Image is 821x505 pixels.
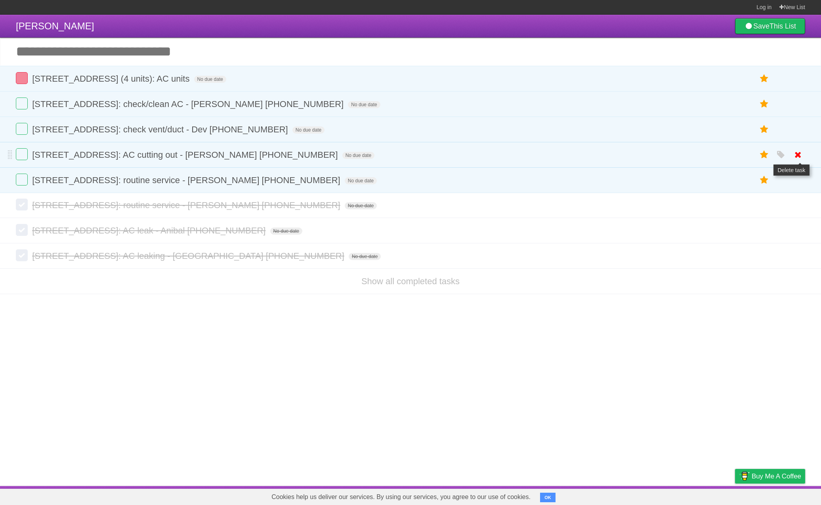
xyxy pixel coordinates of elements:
[345,202,377,209] span: No due date
[735,469,805,484] a: Buy me a coffee
[757,72,772,85] label: Star task
[540,493,556,502] button: OK
[361,276,460,286] a: Show all completed tasks
[194,76,226,83] span: No due date
[16,174,28,186] label: Done
[698,488,715,503] a: Terms
[757,174,772,187] label: Star task
[349,253,381,260] span: No due date
[342,152,374,159] span: No due date
[32,251,346,261] span: [STREET_ADDRESS]: AC leaking - [GEOGRAPHIC_DATA] [PHONE_NUMBER]
[630,488,646,503] a: About
[16,21,94,31] span: [PERSON_NAME]
[32,175,342,185] span: [STREET_ADDRESS]: routine service - [PERSON_NAME] [PHONE_NUMBER]
[16,72,28,84] label: Done
[32,124,290,134] span: [STREET_ADDRESS]: check vent/duct - Dev [PHONE_NUMBER]
[16,98,28,109] label: Done
[656,488,688,503] a: Developers
[755,488,805,503] a: Suggest a feature
[769,22,796,30] b: This List
[757,148,772,161] label: Star task
[735,18,805,34] a: SaveThis List
[16,224,28,236] label: Done
[16,148,28,160] label: Done
[752,469,801,483] span: Buy me a coffee
[32,99,346,109] span: [STREET_ADDRESS]: check/clean AC - [PERSON_NAME] [PHONE_NUMBER]
[32,200,342,210] span: [STREET_ADDRESS]: routine service - [PERSON_NAME] [PHONE_NUMBER]
[16,249,28,261] label: Done
[16,123,28,135] label: Done
[32,74,191,84] span: [STREET_ADDRESS] (4 units): AC units
[292,126,325,134] span: No due date
[757,123,772,136] label: Star task
[725,488,745,503] a: Privacy
[345,177,377,184] span: No due date
[32,150,340,160] span: [STREET_ADDRESS]: AC cutting out - [PERSON_NAME] [PHONE_NUMBER]
[348,101,380,108] span: No due date
[263,489,538,505] span: Cookies help us deliver our services. By using our services, you agree to our use of cookies.
[739,469,750,483] img: Buy me a coffee
[757,98,772,111] label: Star task
[32,226,267,235] span: [STREET_ADDRESS]: AC leak - Anibal [PHONE_NUMBER]
[16,199,28,210] label: Done
[270,228,302,235] span: No due date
